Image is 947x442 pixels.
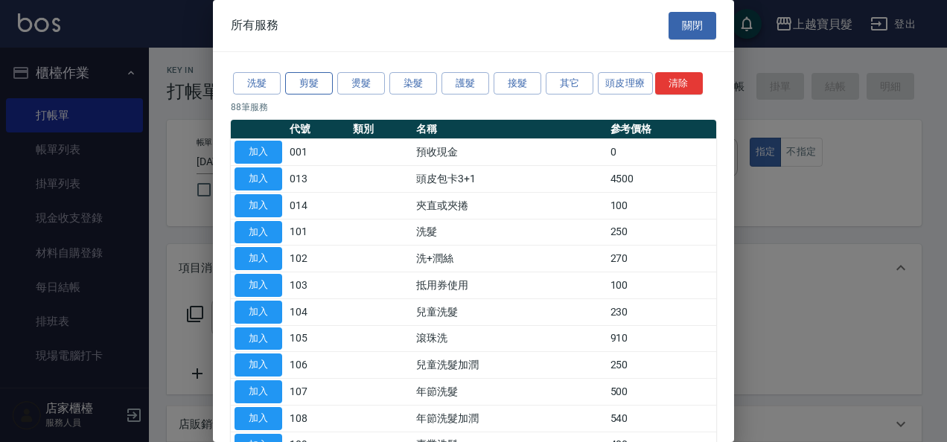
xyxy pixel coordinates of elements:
button: 加入 [235,353,282,377]
td: 250 [607,352,716,379]
button: 加入 [235,221,282,244]
td: 105 [286,325,349,352]
button: 接髮 [494,72,541,95]
button: 加入 [235,274,282,297]
button: 其它 [546,72,593,95]
td: 兒童洗髮 [412,298,607,325]
td: 滾珠洗 [412,325,607,352]
td: 年節洗髮 [412,379,607,406]
button: 清除 [655,72,703,95]
td: 107 [286,379,349,406]
button: 加入 [235,407,282,430]
p: 88 筆服務 [231,100,716,114]
td: 頭皮包卡3+1 [412,166,607,193]
td: 250 [607,219,716,246]
button: 加入 [235,167,282,190]
td: 預收現金 [412,139,607,166]
button: 護髮 [441,72,489,95]
td: 103 [286,272,349,299]
button: 加入 [235,141,282,164]
td: 102 [286,246,349,272]
td: 兒童洗髮加潤 [412,352,607,379]
button: 頭皮理療 [598,72,653,95]
td: 001 [286,139,349,166]
button: 加入 [235,301,282,324]
td: 洗+潤絲 [412,246,607,272]
button: 洗髮 [233,72,281,95]
td: 108 [286,405,349,432]
td: 013 [286,166,349,193]
th: 參考價格 [607,120,716,139]
td: 014 [286,192,349,219]
button: 加入 [235,247,282,270]
button: 關閉 [669,12,716,39]
td: 230 [607,298,716,325]
td: 0 [607,139,716,166]
td: 100 [607,272,716,299]
td: 夾直或夾捲 [412,192,607,219]
td: 270 [607,246,716,272]
th: 代號 [286,120,349,139]
button: 加入 [235,380,282,403]
td: 106 [286,352,349,379]
td: 抵用券使用 [412,272,607,299]
td: 500 [607,379,716,406]
td: 910 [607,325,716,352]
td: 洗髮 [412,219,607,246]
button: 染髮 [389,72,437,95]
th: 類別 [349,120,412,139]
span: 所有服務 [231,18,278,33]
button: 加入 [235,194,282,217]
td: 101 [286,219,349,246]
button: 燙髮 [337,72,385,95]
td: 4500 [607,166,716,193]
button: 剪髮 [285,72,333,95]
td: 年節洗髮加潤 [412,405,607,432]
td: 104 [286,298,349,325]
button: 加入 [235,327,282,350]
th: 名稱 [412,120,607,139]
td: 100 [607,192,716,219]
td: 540 [607,405,716,432]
